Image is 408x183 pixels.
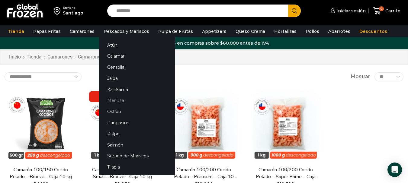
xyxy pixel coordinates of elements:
div: Enviar a [63,6,83,10]
a: Tienda [5,26,27,37]
a: Kanikama [99,84,175,95]
a: Salmón [99,139,175,150]
span: 0 [379,6,384,11]
span: Mostrar [351,73,370,80]
a: Camarón 100/150 Cocido Pelado – Bronze – Caja 10 kg [8,166,73,180]
a: Camarón 100/200 Cocido Pelado – Premium – Caja 10 kg [171,166,236,180]
a: Ostión [99,106,175,117]
a: Calamar [99,51,175,62]
a: Atún [99,39,175,51]
span: Iniciar sesión [335,8,366,14]
a: Descuentos [356,26,390,37]
a: Camarón 100/200 Cocido Pelado – Super Prime – Caja 10 kg [253,166,318,180]
a: Hortalizas [271,26,300,37]
a: Iniciar sesión [329,5,366,17]
a: Jaiba [99,73,175,84]
a: Pangasius [99,117,175,128]
div: Santiago [63,10,83,16]
h1: Camarones Cocidos Pelados [78,54,140,60]
a: Surtido de Mariscos [99,150,175,162]
a: Pulpa de Frutas [155,26,196,37]
a: Abarrotes [325,26,353,37]
a: Tilapia [99,162,175,173]
span: Carrito [384,8,400,14]
a: Pollos [303,26,322,37]
a: Camarones [47,54,73,61]
button: Search button [288,5,301,17]
a: Queso Crema [233,26,268,37]
a: Merluza [99,95,175,106]
a: Papas Fritas [30,26,64,37]
a: Camarones [67,26,98,37]
nav: Breadcrumb [9,54,140,61]
a: Inicio [9,54,21,61]
a: Centolla [99,62,175,73]
img: address-field-icon.svg [54,6,63,16]
div: Open Intercom Messenger [387,162,402,177]
a: Appetizers [199,26,230,37]
a: 0 Carrito [372,4,402,18]
a: Pescados y Mariscos [101,26,152,37]
a: Pulpo [99,128,175,139]
a: Camarón Cocido Pelado Very Small – Bronze – Caja 10 kg [90,166,155,180]
select: Pedido de la tienda [5,72,82,81]
a: Tienda [26,54,42,61]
